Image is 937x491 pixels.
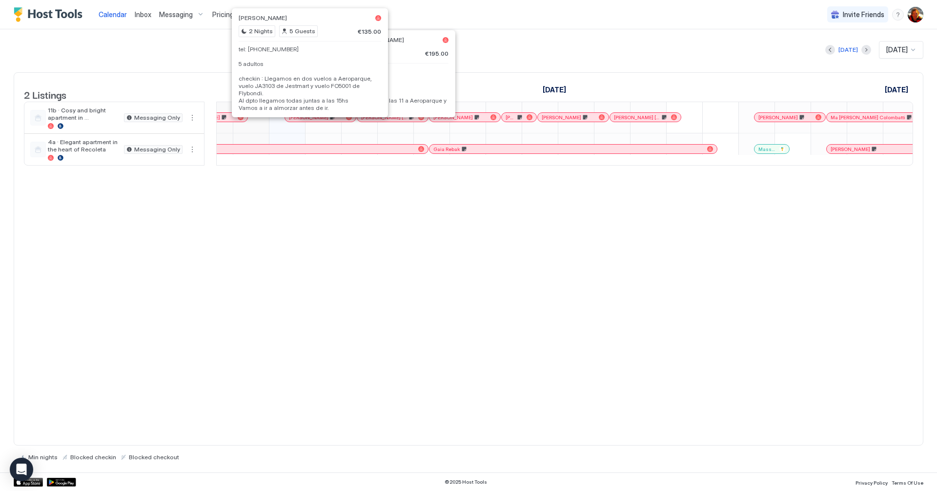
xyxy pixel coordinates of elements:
span: Fri [865,99,872,109]
span: Thu [574,99,586,109]
span: Sat [898,99,907,109]
span: Mon [466,99,478,109]
span: Wed [791,99,803,109]
a: October 26, 2025 [672,97,696,111]
button: Next month [861,45,871,55]
span: Sat [648,99,657,109]
span: Tue [755,99,766,109]
span: Blocked checkout [129,453,179,461]
span: 25 [638,99,646,109]
a: October 22, 2025 [526,97,553,111]
span: Tue [502,99,512,109]
span: 26 [674,99,682,109]
a: October 27, 2025 [707,97,733,111]
span: Thu [827,99,838,109]
span: 11b · Cosy and bright apartment in [GEOGRAPHIC_DATA] [48,107,120,121]
a: Google Play Store [47,478,76,487]
span: Pricing [212,10,234,19]
span: Terms Of Use [892,480,923,486]
a: Terms Of Use [892,477,923,487]
a: October 21, 2025 [491,97,515,111]
a: November 1, 2025 [892,97,910,111]
span: 20 [456,99,464,109]
div: [DATE] [838,45,858,54]
a: October 29, 2025 [779,97,806,111]
div: menu [186,112,198,124]
span: [PERSON_NAME] [506,114,516,121]
span: Blocked checkin [70,453,116,461]
span: [PERSON_NAME] [758,114,798,121]
a: Host Tools Logo [14,7,87,22]
span: [PERSON_NAME] [433,114,473,121]
span: Min nights [28,453,58,461]
span: Messaging [159,10,193,19]
span: 2 Nights [249,27,273,36]
a: October 30, 2025 [815,97,841,111]
div: menu [186,144,198,155]
span: Sun [683,99,694,109]
span: Mon [212,99,224,109]
span: [PERSON_NAME] [542,114,581,121]
span: Inbox [135,10,151,19]
a: October 1, 2025 [540,83,569,97]
span: 30 [818,99,826,109]
a: Calendar [99,9,127,20]
span: €195.00 [425,50,448,57]
span: Calendar [99,10,127,19]
span: Ma [PERSON_NAME] Colombatti [831,114,905,121]
span: Privacy Policy [856,480,888,486]
a: October 20, 2025 [454,97,481,111]
span: Mon [718,99,731,109]
a: Privacy Policy [856,477,888,487]
span: © 2025 Host Tools [445,479,487,485]
span: Wed [538,99,550,109]
span: 4a · Elegant apartment in the heart of Recoleta [48,138,120,153]
a: November 1, 2025 [882,83,911,97]
span: Invite Friends [843,10,884,19]
a: October 31, 2025 [855,97,874,111]
span: 28 [746,99,754,109]
span: 24 [603,99,611,109]
a: Inbox [135,9,151,20]
span: 27 [709,99,717,109]
div: Open Intercom Messenger [10,458,33,481]
span: Fri [613,99,620,109]
span: [PERSON_NAME] [239,14,287,21]
span: [DATE] [886,45,908,54]
span: Gaia Rebak [433,146,460,152]
div: menu [892,9,904,21]
span: [PERSON_NAME] [PERSON_NAME] [361,114,407,121]
span: 2 Listings [24,87,66,102]
button: More options [186,144,198,155]
a: App Store [14,478,43,487]
span: 22 [529,99,536,109]
span: 5 Guests [289,27,315,36]
div: User profile [908,7,923,22]
span: 1 [894,99,896,109]
span: 29 [781,99,789,109]
pre: tel: [PHONE_NUMBER] 5 adultos checkin : Llegamos en dos vuelos a Aeroparque, vuelo JA3103 de Jest... [239,45,381,111]
span: [PERSON_NAME] [289,114,328,121]
button: Previous month [825,45,835,55]
button: [DATE] [837,44,859,56]
span: [PERSON_NAME] [PERSON_NAME] [614,114,660,121]
button: More options [186,112,198,124]
a: October 23, 2025 [563,97,588,111]
span: Mass producciones [758,146,775,152]
span: [PERSON_NAME] [831,146,870,152]
a: October 25, 2025 [636,97,659,111]
a: October 24, 2025 [601,97,622,111]
span: €135.00 [358,28,381,35]
span: 23 [565,99,573,109]
span: 31 [857,99,863,109]
span: 21 [494,99,500,109]
a: October 28, 2025 [744,97,769,111]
